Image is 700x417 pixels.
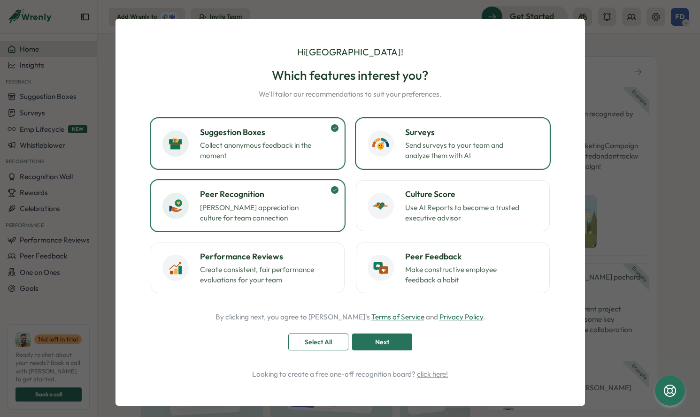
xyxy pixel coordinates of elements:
p: Collect anonymous feedback in the moment [200,140,317,161]
button: SurveysSend surveys to your team and analyze them with AI [356,118,550,169]
h3: Suggestion Boxes [200,126,333,138]
button: Select All [288,334,348,350]
p: Make constructive employee feedback a habit [405,265,523,285]
p: [PERSON_NAME] appreciation culture for team connection [200,203,317,223]
a: Privacy Policy [439,312,483,321]
span: Select All [305,334,332,350]
button: Peer FeedbackMake constructive employee feedback a habit [356,243,550,293]
button: Suggestion BoxesCollect anonymous feedback in the moment [151,118,345,169]
h3: Peer Feedback [405,250,538,263]
p: By clicking next, you agree to [PERSON_NAME]'s and . [215,312,485,322]
p: Looking to create a free one-off recognition board? [142,369,559,379]
span: Next [375,334,389,350]
button: Culture ScoreUse AI Reports to become a trusted executive advisor [356,180,550,231]
a: Terms of Service [371,312,424,321]
h3: Performance Reviews [200,250,333,263]
h2: Which features interest you? [259,67,441,83]
p: Hi [GEOGRAPHIC_DATA] ! [297,45,403,60]
button: Performance ReviewsCreate consistent, fair performance evaluations for your team [151,243,345,293]
p: Use AI Reports to become a trusted executive advisor [405,203,523,223]
p: Send surveys to your team and analyze them with AI [405,140,523,161]
button: Next [352,334,412,350]
a: click here! [417,370,448,379]
h3: Culture Score [405,188,538,200]
p: We'll tailor our recommendations to suit your preferences. [259,89,441,99]
p: Create consistent, fair performance evaluations for your team [200,265,317,285]
button: Peer Recognition[PERSON_NAME] appreciation culture for team connection [151,180,345,231]
h3: Surveys [405,126,538,138]
h3: Peer Recognition [200,188,333,200]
